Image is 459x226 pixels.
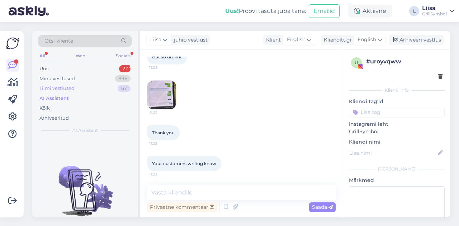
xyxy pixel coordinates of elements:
[287,36,306,44] span: English
[149,65,176,70] span: 11:08
[72,127,98,134] span: AI Assistent
[263,36,281,44] div: Klient
[349,177,445,184] p: Märkmed
[349,120,445,128] p: Instagrami leht
[321,36,351,44] div: Klienditugi
[225,7,306,15] div: Proovi tasuta juba täna:
[149,172,176,177] span: 11:23
[225,8,239,14] b: Uus!
[39,105,50,112] div: Kõik
[147,202,217,212] div: Privaatne kommentaar
[39,115,69,122] div: Arhiveeritud
[349,107,445,117] input: Lisa tag
[114,51,132,61] div: Socials
[358,36,376,44] span: English
[39,65,48,72] div: Uus
[355,60,358,65] span: u
[74,51,87,61] div: Web
[349,98,445,105] p: Kliendi tag'id
[152,54,182,59] span: But so urgent
[6,37,19,50] img: Askly Logo
[349,128,445,135] p: GrillSymbol
[152,130,175,135] span: Thank you
[171,36,208,44] div: juhib vestlust
[409,6,419,16] div: L
[349,87,445,93] div: Kliendi info
[119,65,131,72] div: 21
[39,95,69,102] div: AI Assistent
[422,5,455,17] a: LiisaGrillSymbol
[147,81,176,109] img: Attachment
[349,166,445,172] div: [PERSON_NAME]
[39,75,75,82] div: Minu vestlused
[115,75,131,82] div: 99+
[150,36,161,44] span: Liisa
[389,35,444,45] div: Arhiveeri vestlus
[312,204,333,210] span: Saada
[348,5,392,18] div: Aktiivne
[349,149,436,157] input: Lisa nimi
[422,5,447,11] div: Liisa
[309,4,340,18] button: Emailid
[39,85,75,92] div: Tiimi vestlused
[38,51,46,61] div: All
[149,141,176,146] span: 11:23
[44,37,73,45] span: Otsi kliente
[152,161,216,166] span: Your customers writing know
[349,138,445,146] p: Kliendi nimi
[366,57,443,66] div: # uroyvqww
[422,11,447,17] div: GrillSymbol
[32,153,138,217] img: No chats
[118,85,131,92] div: 67
[150,110,176,115] span: 11:23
